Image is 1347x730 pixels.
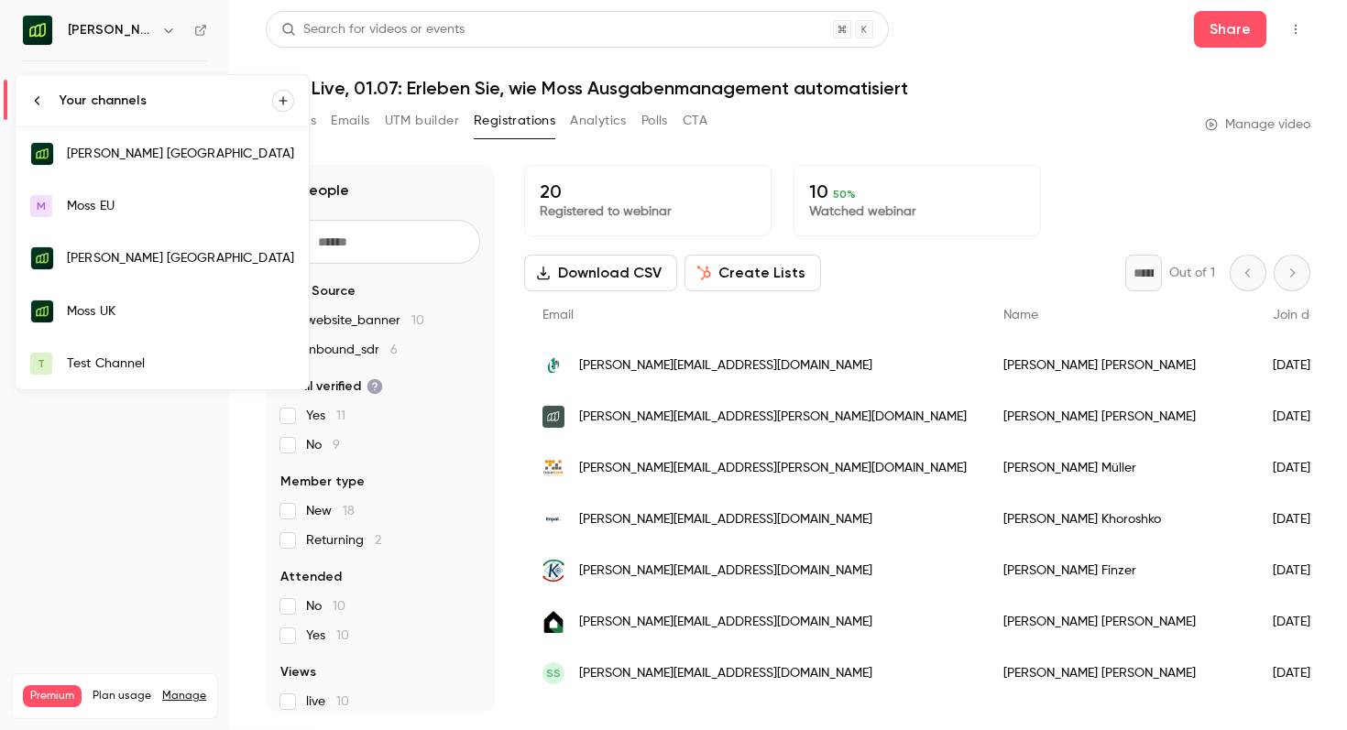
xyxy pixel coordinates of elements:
[67,302,294,321] div: Moss UK
[37,198,46,214] span: M
[60,92,272,110] div: Your channels
[38,355,45,372] span: T
[31,143,53,165] img: Moss Deutschland
[67,197,294,215] div: Moss EU
[67,354,294,373] div: Test Channel
[67,145,294,163] div: [PERSON_NAME] [GEOGRAPHIC_DATA]
[31,300,53,322] img: Moss UK
[67,249,294,267] div: [PERSON_NAME] [GEOGRAPHIC_DATA]
[31,247,53,269] img: Moss Nederland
